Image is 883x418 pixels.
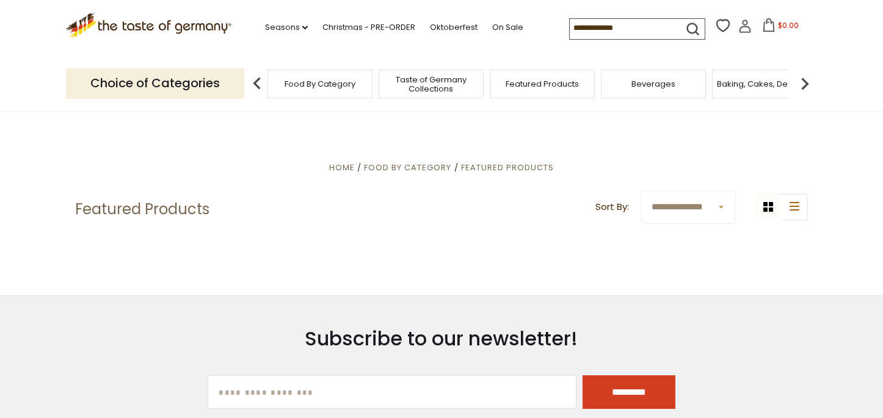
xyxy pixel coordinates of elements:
h1: Featured Products [75,200,209,218]
a: Featured Products [506,79,579,88]
a: Food By Category [285,79,355,88]
span: $0.00 [778,20,799,31]
button: $0.00 [754,18,806,37]
a: Christmas - PRE-ORDER [322,21,415,34]
a: Featured Products [461,162,554,173]
a: Baking, Cakes, Desserts [717,79,812,88]
a: On Sale [492,21,523,34]
a: Home [329,162,355,173]
a: Food By Category [364,162,451,173]
a: Oktoberfest [430,21,478,34]
img: next arrow [793,71,817,96]
a: Beverages [631,79,675,88]
a: Taste of Germany Collections [382,75,480,93]
h3: Subscribe to our newsletter! [208,326,675,351]
p: Choice of Categories [66,68,244,98]
img: previous arrow [245,71,269,96]
a: Seasons [265,21,308,34]
label: Sort By: [595,200,629,215]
